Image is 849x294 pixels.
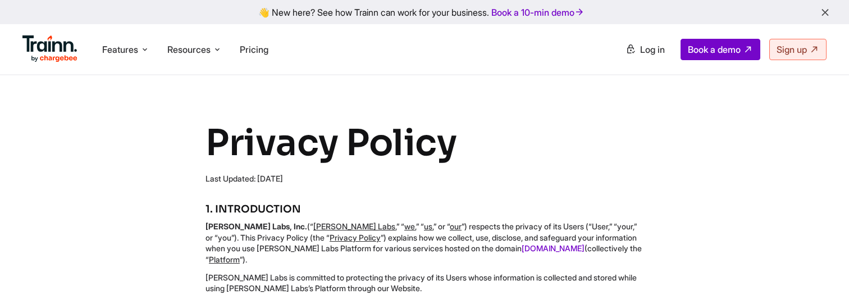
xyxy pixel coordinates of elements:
[206,173,643,184] div: Last Updated: [DATE]
[688,44,741,55] span: Book a demo
[209,255,240,264] u: Platform
[7,7,842,17] div: 👋 New here? See how Trainn can work for your business.
[206,272,643,294] p: [PERSON_NAME] Labs is committed to protecting the privacy of its Users whose information is colle...
[330,233,381,242] u: Privacy Policy
[424,221,432,231] u: us
[206,120,643,166] h1: Privacy Policy
[450,221,462,231] u: our
[522,243,585,253] a: [DOMAIN_NAME]
[777,44,807,55] span: Sign up
[404,221,415,231] u: we
[489,4,587,20] a: Book a 10-min demo
[167,43,211,56] span: Resources
[619,39,672,60] a: Log in
[206,221,307,231] b: [PERSON_NAME] Labs, Inc.
[681,39,760,60] a: Book a demo
[313,221,395,231] u: [PERSON_NAME] Labs
[793,240,849,294] iframe: Chat Widget
[22,35,77,62] img: Trainn Logo
[640,44,665,55] span: Log in
[769,39,827,60] a: Sign up
[240,44,268,55] a: Pricing
[206,202,643,216] h5: 1. INTRODUCTION
[206,221,643,265] p: (“ ,” “ ,” “ ,” or “ ”) respects the privacy of its Users (“User,” “your,” or “you”). This Privac...
[102,43,138,56] span: Features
